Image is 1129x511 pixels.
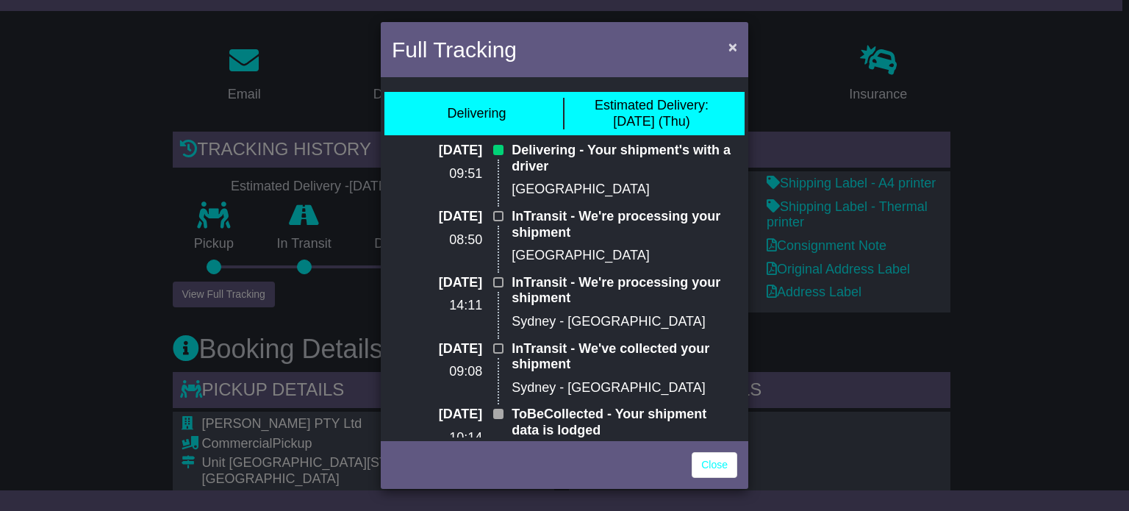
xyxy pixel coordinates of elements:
[392,341,482,357] p: [DATE]
[512,248,737,264] p: [GEOGRAPHIC_DATA]
[595,98,709,112] span: Estimated Delivery:
[692,452,737,478] a: Close
[392,166,482,182] p: 09:51
[512,407,737,438] p: ToBeCollected - Your shipment data is lodged
[392,364,482,380] p: 09:08
[392,209,482,225] p: [DATE]
[512,314,737,330] p: Sydney - [GEOGRAPHIC_DATA]
[512,209,737,240] p: InTransit - We're processing your shipment
[512,182,737,198] p: [GEOGRAPHIC_DATA]
[595,98,709,129] div: [DATE] (Thu)
[512,143,737,174] p: Delivering - Your shipment's with a driver
[512,341,737,373] p: InTransit - We've collected your shipment
[721,32,745,62] button: Close
[512,275,737,307] p: InTransit - We're processing your shipment
[392,430,482,446] p: 10:14
[392,33,517,66] h4: Full Tracking
[392,232,482,249] p: 08:50
[392,298,482,314] p: 14:11
[728,38,737,55] span: ×
[392,407,482,423] p: [DATE]
[512,380,737,396] p: Sydney - [GEOGRAPHIC_DATA]
[392,143,482,159] p: [DATE]
[447,106,506,122] div: Delivering
[392,275,482,291] p: [DATE]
